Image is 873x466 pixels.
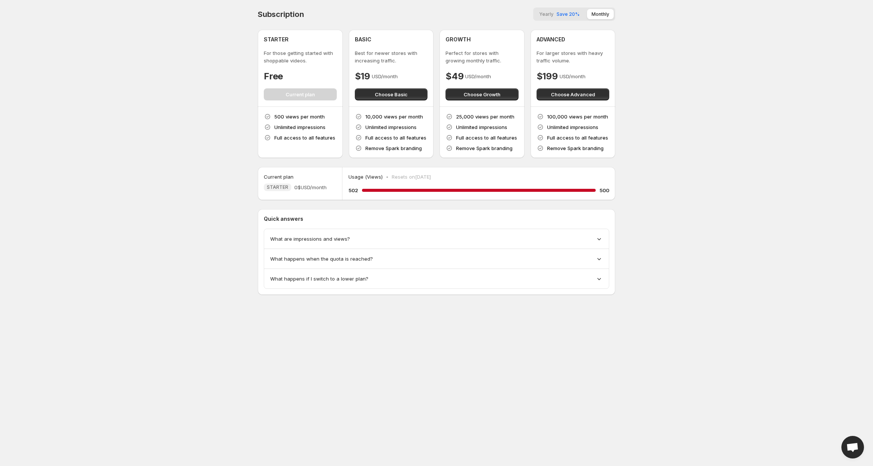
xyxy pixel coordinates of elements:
p: Unlimited impressions [274,123,325,131]
p: USD/month [372,73,398,80]
p: Unlimited impressions [365,123,417,131]
span: Choose Basic [375,91,408,98]
p: Full access to all features [274,134,335,141]
p: 100,000 views per month [547,113,608,120]
p: 10,000 views per month [365,113,423,120]
h4: $49 [446,70,464,82]
h5: Current plan [264,173,294,181]
p: Quick answers [264,215,609,223]
p: USD/month [560,73,586,80]
p: Remove Spark branding [365,144,422,152]
p: Remove Spark branding [456,144,513,152]
h4: BASIC [355,36,371,43]
button: Choose Advanced [537,88,610,100]
span: What are impressions and views? [270,235,350,243]
h4: GROWTH [446,36,471,43]
span: Yearly [539,11,554,17]
h4: ADVANCED [537,36,565,43]
p: For those getting started with shoppable videos. [264,49,337,64]
p: Perfect for stores with growing monthly traffic. [446,49,519,64]
h5: 502 [348,187,358,194]
p: Unlimited impressions [456,123,507,131]
span: Choose Advanced [551,91,595,98]
button: YearlySave 20% [535,9,584,19]
h5: 500 [599,187,609,194]
p: Full access to all features [456,134,517,141]
p: Remove Spark branding [547,144,604,152]
p: • [386,173,389,181]
p: Resets on [DATE] [392,173,431,181]
p: USD/month [465,73,491,80]
p: 25,000 views per month [456,113,514,120]
p: Usage (Views) [348,173,383,181]
p: Unlimited impressions [547,123,598,131]
h4: Free [264,70,283,82]
button: Choose Basic [355,88,428,100]
span: 0$ USD/month [294,184,327,191]
span: Choose Growth [464,91,500,98]
p: For larger stores with heavy traffic volume. [537,49,610,64]
h4: $199 [537,70,558,82]
p: Full access to all features [365,134,426,141]
button: Choose Growth [446,88,519,100]
span: Save 20% [557,11,579,17]
p: Best for newer stores with increasing traffic. [355,49,428,64]
h4: STARTER [264,36,289,43]
h4: Subscription [258,10,304,19]
p: 500 views per month [274,113,325,120]
span: STARTER [267,184,288,190]
span: What happens if I switch to a lower plan? [270,275,368,282]
span: What happens when the quota is reached? [270,255,373,263]
a: Open chat [841,436,864,458]
h4: $19 [355,70,370,82]
button: Monthly [587,9,614,19]
p: Full access to all features [547,134,608,141]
